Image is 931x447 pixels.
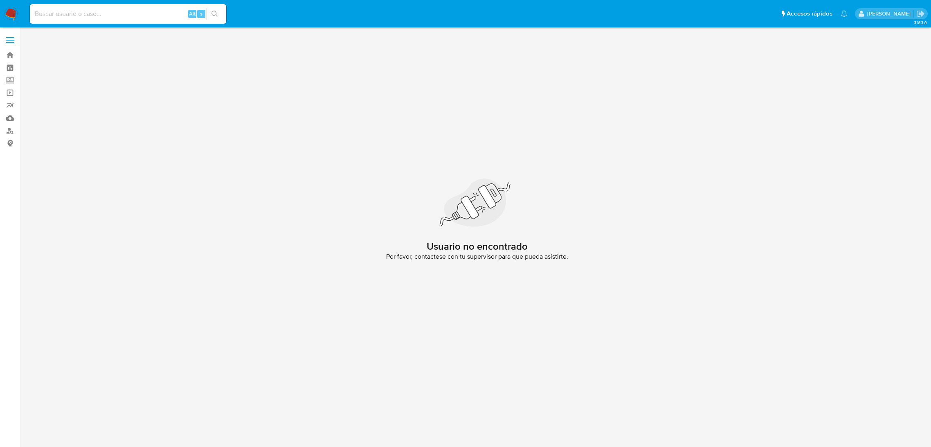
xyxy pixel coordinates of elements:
[200,10,202,18] span: s
[916,9,925,18] a: Salir
[841,10,848,17] a: Notificaciones
[427,240,528,253] h2: Usuario no encontrado
[189,10,196,18] span: Alt
[867,10,913,18] p: fernando.ftapiamartinez@mercadolibre.com.mx
[386,253,568,261] span: Por favor, contactese con tu supervisor para que pueda asistirte.
[206,8,223,20] button: search-icon
[30,9,226,19] input: Buscar usuario o caso...
[787,9,832,18] span: Accesos rápidos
